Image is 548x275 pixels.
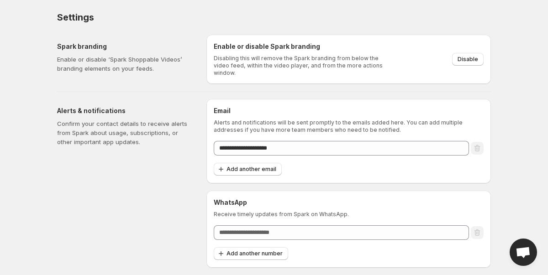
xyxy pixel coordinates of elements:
[57,106,192,115] h5: Alerts & notifications
[214,211,484,218] p: Receive timely updates from Spark on WhatsApp.
[214,198,484,207] h6: WhatsApp
[214,106,484,115] h6: Email
[57,55,192,73] p: Enable or disable ‘Spark Shoppable Videos’ branding elements on your feeds.
[214,119,484,134] p: Alerts and notifications will be sent promptly to the emails added here. You can add multiple add...
[57,42,192,51] h5: Spark branding
[452,53,484,66] button: Disable
[510,239,537,266] a: Open chat
[227,166,276,173] span: Add another email
[214,42,389,51] h6: Enable or disable Spark branding
[57,12,94,23] span: Settings
[214,55,389,77] p: Disabling this will remove the Spark branding from below the video feed, within the video player,...
[214,247,288,260] button: Add another number
[57,119,192,146] p: Confirm your contact details to receive alerts from Spark about usage, subscriptions, or other im...
[227,250,283,257] span: Add another number
[214,163,282,176] button: Add another email
[458,56,478,63] span: Disable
